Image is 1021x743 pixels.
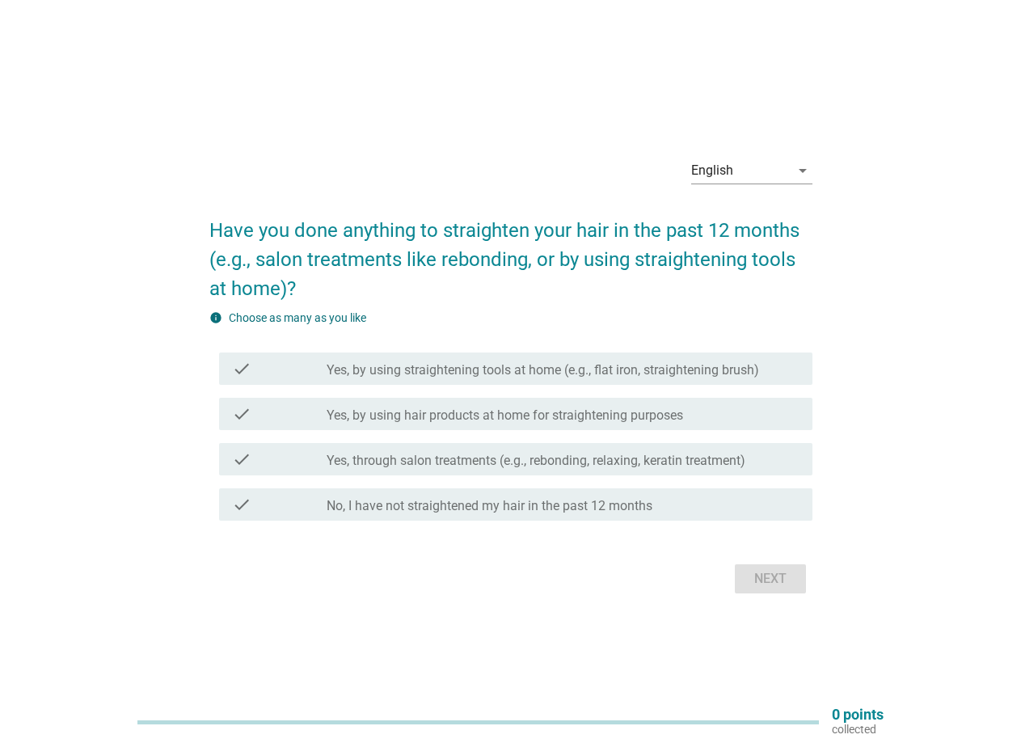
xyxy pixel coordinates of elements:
[232,450,251,469] i: check
[327,453,745,469] label: Yes, through salon treatments (e.g., rebonding, relaxing, keratin treatment)
[691,163,733,178] div: English
[229,311,366,324] label: Choose as many as you like
[232,359,251,378] i: check
[209,311,222,324] i: info
[232,404,251,424] i: check
[832,722,884,737] p: collected
[327,498,652,514] label: No, I have not straightened my hair in the past 12 months
[793,161,812,180] i: arrow_drop_down
[832,707,884,722] p: 0 points
[327,362,759,378] label: Yes, by using straightening tools at home (e.g., flat iron, straightening brush)
[209,200,812,303] h2: Have you done anything to straighten your hair in the past 12 months (e.g., salon treatments like...
[232,495,251,514] i: check
[327,407,683,424] label: Yes, by using hair products at home for straightening purposes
